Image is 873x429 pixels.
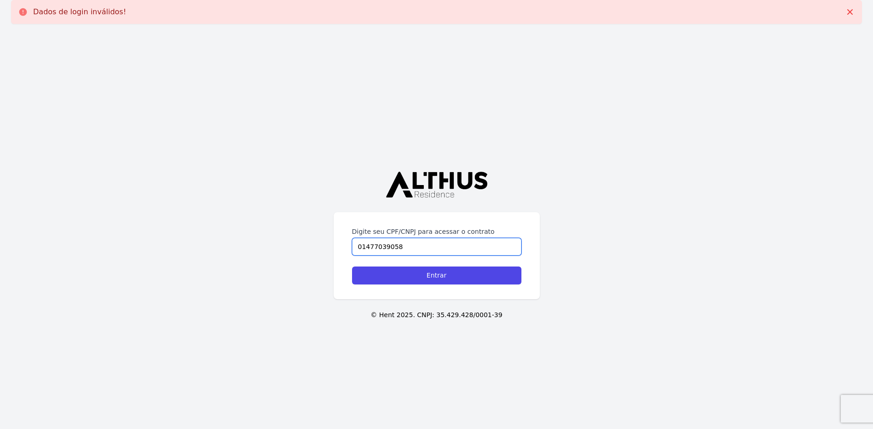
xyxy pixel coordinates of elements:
[15,310,858,320] p: © Hent 2025. CNPJ: 35.429.428/0001-39
[352,227,521,236] label: Digite seu CPF/CNPJ para acessar o contrato
[352,238,521,255] input: Digite seu CPF ou CNPJ
[386,172,487,197] img: Logo_Althus%20(002).png
[33,7,126,17] p: Dados de login inválidos!
[352,267,521,284] input: Entrar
